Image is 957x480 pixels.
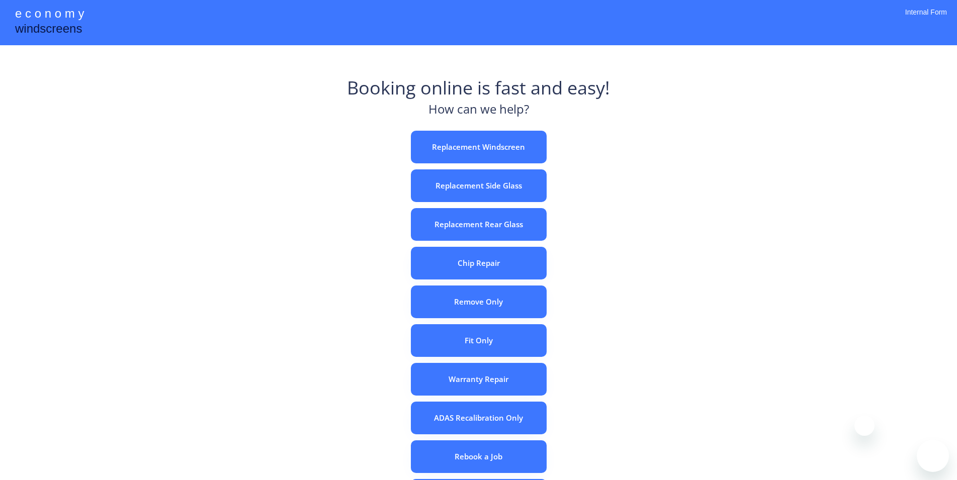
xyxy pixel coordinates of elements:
div: windscreens [15,20,82,40]
button: Fit Only [411,324,547,357]
div: Internal Form [905,8,947,30]
button: Warranty Repair [411,363,547,396]
button: Chip Repair [411,247,547,279]
div: How can we help? [428,101,529,123]
button: ADAS Recalibration Only [411,402,547,434]
button: Replacement Side Glass [411,169,547,202]
div: Booking online is fast and easy! [347,75,610,101]
button: Replacement Rear Glass [411,208,547,241]
div: e c o n o m y [15,5,84,24]
iframe: Button to launch messaging window [917,440,949,472]
button: Remove Only [411,285,547,318]
button: Replacement Windscreen [411,131,547,163]
button: Rebook a Job [411,440,547,473]
iframe: Close message [854,416,875,436]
